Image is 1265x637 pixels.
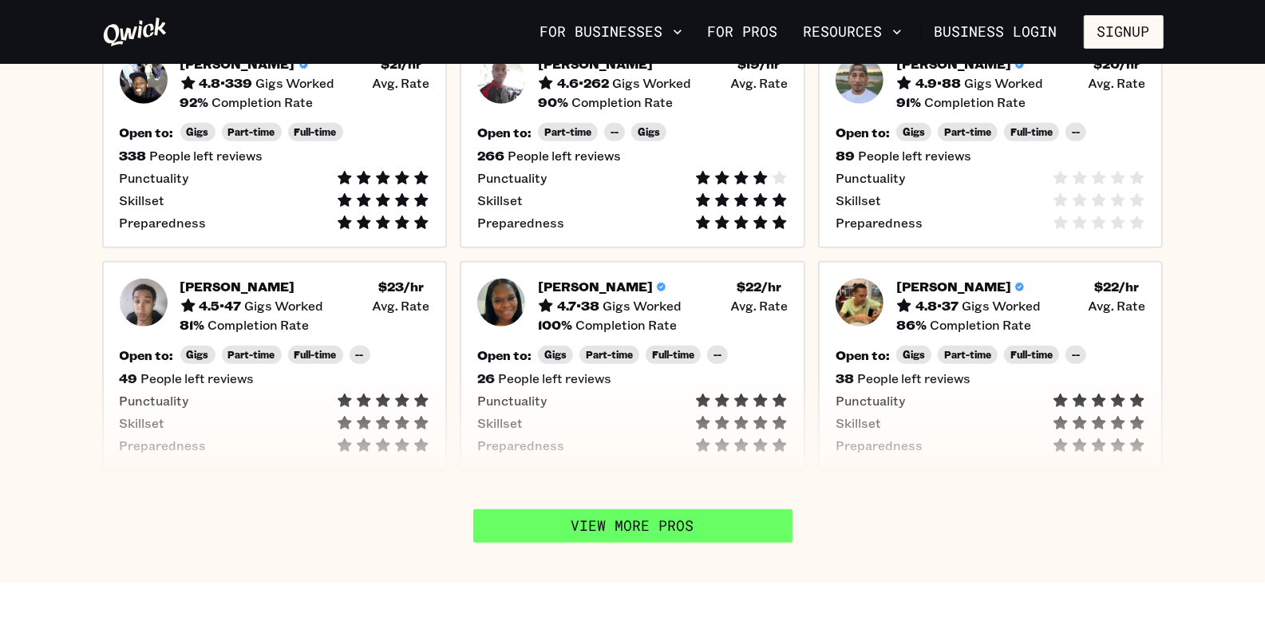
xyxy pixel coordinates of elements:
[460,261,805,471] a: Pro headshot[PERSON_NAME]4.7•38Gigs Worked$22/hr Avg. Rate100%Completion RateOpen to:GigsPart-tim...
[836,125,890,140] h5: Open to:
[557,75,609,91] h5: 4.6 • 262
[1088,75,1145,91] span: Avg. Rate
[638,126,660,138] span: Gigs
[534,18,689,45] button: For Businesses
[836,192,881,208] span: Skillset
[180,279,295,295] h5: [PERSON_NAME]
[714,349,721,361] span: --
[1072,126,1080,138] span: --
[896,279,1011,295] h5: [PERSON_NAME]
[120,393,189,409] span: Punctuality
[836,56,884,104] img: Pro headshot
[858,148,971,164] span: People left reviews
[120,370,138,386] h5: 49
[575,317,677,333] span: Completion Rate
[702,18,785,45] a: For Pros
[538,317,572,333] h5: 100 %
[836,279,884,326] img: Pro headshot
[915,75,961,91] h5: 4.9 • 88
[498,370,611,386] span: People left reviews
[477,347,532,363] h5: Open to:
[538,56,653,72] h5: [PERSON_NAME]
[477,415,523,431] span: Skillset
[180,317,205,333] h5: 81 %
[378,279,424,295] h5: $ 23 /hr
[120,437,207,453] span: Preparedness
[120,170,189,186] span: Punctuality
[180,56,295,72] h5: [PERSON_NAME]
[836,370,854,386] h5: 38
[228,126,275,138] span: Part-time
[652,349,694,361] span: Full-time
[836,415,881,431] span: Skillset
[200,298,242,314] h5: 4.5 • 47
[836,170,905,186] span: Punctuality
[544,126,591,138] span: Part-time
[477,215,564,231] span: Preparedness
[245,298,324,314] span: Gigs Worked
[477,170,547,186] span: Punctuality
[538,94,568,110] h5: 90 %
[836,215,923,231] span: Preparedness
[1010,126,1053,138] span: Full-time
[200,75,253,91] h5: 4.8 • 339
[836,393,905,409] span: Punctuality
[944,126,991,138] span: Part-time
[571,94,673,110] span: Completion Rate
[836,437,923,453] span: Preparedness
[924,94,1026,110] span: Completion Rate
[930,317,1031,333] span: Completion Rate
[102,38,448,248] button: Pro headshot[PERSON_NAME]4.8•339Gigs Worked$21/hr Avg. Rate92%Completion RateOpen to:GigsPart-tim...
[737,56,780,72] h5: $ 19 /hr
[1084,15,1164,49] button: Signup
[903,126,925,138] span: Gigs
[818,261,1164,471] button: Pro headshot[PERSON_NAME]4.8•37Gigs Worked$22/hr Avg. Rate86%Completion RateOpen to:GigsPart-time...
[120,148,147,164] h5: 338
[372,298,429,314] span: Avg. Rate
[460,38,805,248] button: Pro headshot[PERSON_NAME]4.6•262Gigs Worked$19/hr Avg. Rate90%Completion RateOpen to:Part-time--G...
[208,317,310,333] span: Completion Rate
[477,192,523,208] span: Skillset
[557,298,599,314] h5: 4.7 • 38
[477,437,564,453] span: Preparedness
[586,349,633,361] span: Part-time
[477,56,525,104] img: Pro headshot
[730,298,788,314] span: Avg. Rate
[256,75,335,91] span: Gigs Worked
[141,370,255,386] span: People left reviews
[473,509,793,543] a: View More Pros
[102,261,448,471] button: Pro headshot[PERSON_NAME]4.5•47Gigs Worked$23/hr Avg. Rate81%Completion RateOpen to:GigsPart-time...
[836,148,855,164] h5: 89
[120,192,165,208] span: Skillset
[381,56,421,72] h5: $ 21 /hr
[477,279,525,326] img: Pro headshot
[896,56,1011,72] h5: [PERSON_NAME]
[915,298,959,314] h5: 4.8 • 37
[120,347,174,363] h5: Open to:
[477,148,504,164] h5: 266
[797,18,908,45] button: Resources
[737,279,781,295] h5: $ 22 /hr
[295,349,337,361] span: Full-time
[818,38,1164,248] button: Pro headshot[PERSON_NAME]4.9•88Gigs Worked$20/hr Avg. Rate91%Completion RateOpen to:GigsPart-time...
[544,349,567,361] span: Gigs
[836,347,890,363] h5: Open to:
[1094,279,1139,295] h5: $ 22 /hr
[212,94,314,110] span: Completion Rate
[903,349,925,361] span: Gigs
[1072,349,1080,361] span: --
[1010,349,1053,361] span: Full-time
[120,279,168,326] img: Pro headshot
[477,393,547,409] span: Punctuality
[356,349,364,361] span: --
[896,317,927,333] h5: 86 %
[187,349,209,361] span: Gigs
[603,298,682,314] span: Gigs Worked
[921,15,1071,49] a: Business Login
[150,148,263,164] span: People left reviews
[120,215,207,231] span: Preparedness
[611,126,619,138] span: --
